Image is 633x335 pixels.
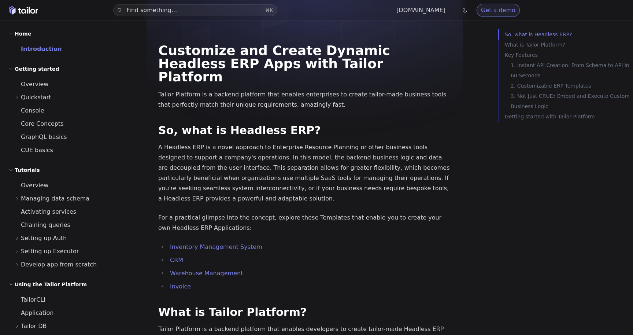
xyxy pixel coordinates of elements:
a: So, what is Headless ERP? [505,29,630,40]
a: Get a demo [477,4,520,17]
h2: Home [15,29,31,38]
span: Introduction [12,45,62,52]
span: Setting up Executor [21,246,79,257]
a: CRM [170,257,183,264]
h2: Tutorials [15,166,40,174]
p: A Headless ERP is a novel approach to Enterprise Resource Planning or other business tools design... [158,142,451,204]
a: 3. Not Just CRUD: Embed and Execute Custom Business Logic [511,91,630,111]
span: Activating services [12,208,76,215]
a: What is Tailor Platform? [158,306,307,319]
span: Overview [12,182,48,189]
h2: Using the Tailor Platform [15,280,87,289]
a: Home [9,6,38,15]
button: Find something...⌘K [113,4,277,16]
span: Setting up Auth [21,233,67,243]
span: TailorCLI [12,296,45,303]
span: Core Concepts [12,120,64,127]
span: Application [12,309,53,316]
kbd: K [270,7,273,13]
a: Customize and Create Dynamic Headless ERP Apps with Tailor Platform [158,43,390,84]
a: 1. Instant API Creation: From Schema to API in 60 Seconds [511,60,630,81]
a: What is Tailor Platform? [505,40,630,50]
a: Overview [12,78,108,91]
a: TailorCLI [12,293,108,306]
span: Overview [12,81,48,88]
a: Console [12,104,108,117]
h2: Getting started [15,65,59,73]
a: Activating services [12,205,108,218]
button: Toggle dark mode [460,6,469,15]
span: GraphQL basics [12,133,67,140]
a: Overview [12,179,108,192]
span: Chaining queries [12,221,70,228]
span: Console [12,107,44,114]
a: Introduction [12,43,108,56]
a: Chaining queries [12,218,108,232]
p: Tailor Platform is a backend platform that enables enterprises to create tailor-made business too... [158,89,451,110]
a: 2. Customizable ERP Templates [511,81,630,91]
a: Getting started with Tailor Platform [505,111,630,122]
a: Invoice [170,283,191,290]
span: Managing data schema [21,194,89,204]
a: CUE basics [12,144,108,157]
a: So, what is Headless ERP? [158,124,321,137]
span: Tailor DB [21,321,47,331]
kbd: ⌘ [265,7,270,13]
a: Core Concepts [12,117,108,130]
p: For a practical glimpse into the concept, explore these Templates that enable you to create your ... [158,213,451,233]
a: Warehouse Management [170,270,243,277]
span: CUE basics [12,147,53,154]
a: Key Features [505,50,630,60]
a: [DOMAIN_NAME] [396,7,445,14]
a: GraphQL basics [12,130,108,144]
a: Inventory Management System [170,243,262,250]
span: Quickstart [21,92,51,103]
span: Develop app from scratch [21,259,97,270]
a: Application [12,306,108,320]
